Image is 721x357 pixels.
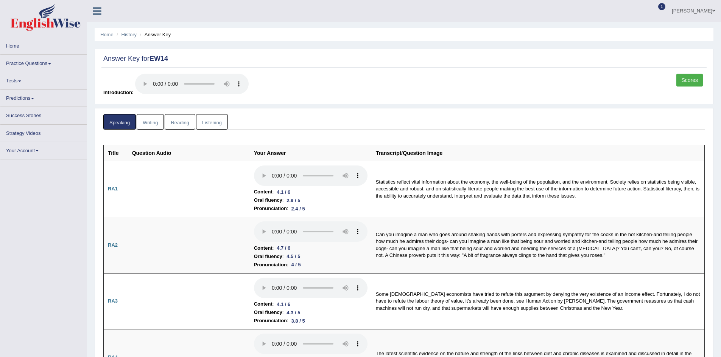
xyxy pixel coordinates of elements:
b: Oral fluency [254,308,282,317]
div: 4.7 / 6 [274,244,293,252]
a: Practice Questions [0,55,87,70]
a: Reading [165,114,195,130]
b: Oral fluency [254,196,282,204]
td: Some [DEMOGRAPHIC_DATA] economists have tried to refute this argument by denying the very existen... [372,273,705,329]
li: Answer Key [138,31,171,38]
b: Pronunciation [254,261,287,269]
div: 4.5 / 5 [283,252,303,260]
a: Writing [137,114,164,130]
div: 4.3 / 5 [283,309,303,317]
div: 4.1 / 6 [274,188,293,196]
a: History [121,32,137,37]
a: Strategy Videos [0,125,87,139]
th: Your Answer [250,145,372,161]
b: RA1 [108,186,118,192]
b: Oral fluency [254,252,282,261]
div: 2.4 / 5 [288,205,308,213]
b: Content [254,188,273,196]
b: RA2 [108,242,118,248]
b: RA3 [108,298,118,304]
a: Speaking [103,114,136,130]
a: Listening [196,114,228,130]
td: Statistics reflect vital information about the economy, the well-being of the population, and the... [372,161,705,217]
th: Transcript/Question Image [372,145,705,161]
li: : [254,196,368,204]
b: Pronunciation [254,317,287,325]
th: Title [104,145,128,161]
strong: EW14 [149,55,168,62]
a: Scores [676,74,703,87]
li: : [254,300,368,308]
h2: Answer Key for [103,55,705,63]
a: Your Account [0,142,87,157]
li: : [254,204,368,213]
b: Content [254,300,273,308]
td: Can you imagine a man who goes around shaking hands with porters and expressing sympathy for the ... [372,217,705,274]
b: Content [254,244,273,252]
span: Introduction: [103,90,134,95]
b: Pronunciation [254,204,287,213]
li: : [254,308,368,317]
li: : [254,188,368,196]
div: 3.8 / 5 [288,317,308,325]
li: : [254,261,368,269]
a: Home [100,32,114,37]
div: 4.1 / 6 [274,300,293,308]
a: Success Stories [0,107,87,122]
li: : [254,252,368,261]
a: Predictions [0,90,87,104]
div: 4 / 5 [288,261,304,269]
div: 2.9 / 5 [283,196,303,204]
li: : [254,244,368,252]
th: Question Audio [128,145,250,161]
a: Home [0,37,87,52]
span: 1 [658,3,666,10]
a: Tests [0,72,87,87]
li: : [254,317,368,325]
